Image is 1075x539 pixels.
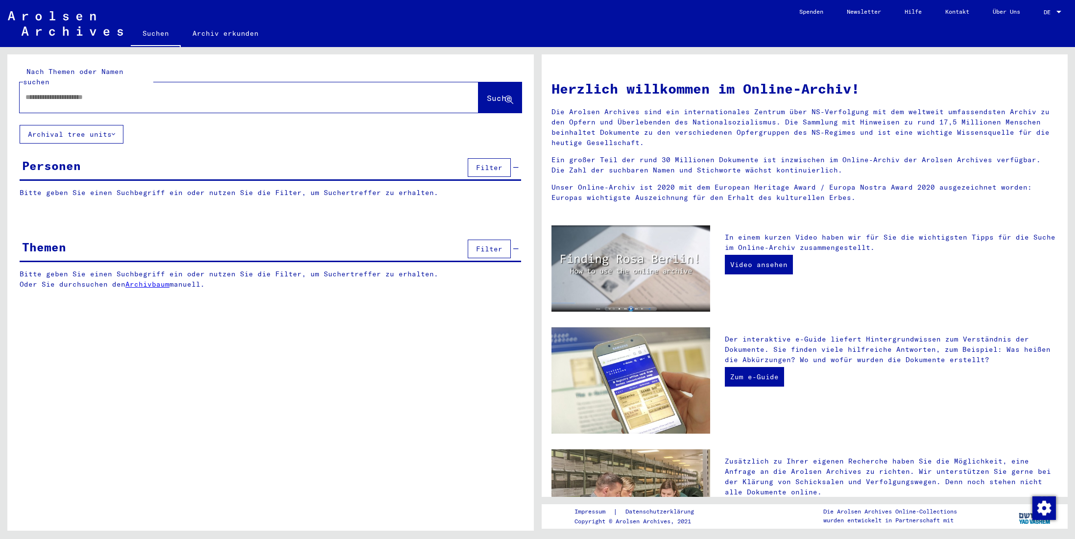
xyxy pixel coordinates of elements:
[8,11,123,36] img: Arolsen_neg.svg
[551,78,1058,99] h1: Herzlich willkommen im Online-Archiv!
[551,155,1058,175] p: Ein großer Teil der rund 30 Millionen Dokumente ist inzwischen im Online-Archiv der Arolsen Archi...
[574,507,613,517] a: Impressum
[725,255,793,274] a: Video ansehen
[468,240,511,258] button: Filter
[487,93,511,103] span: Suche
[574,507,706,517] div: |
[725,367,784,387] a: Zum e-Guide
[20,125,123,144] button: Archival tree units
[1017,504,1053,528] img: yv_logo.png
[131,22,181,47] a: Suchen
[22,157,81,174] div: Personen
[618,507,706,517] a: Datenschutzerklärung
[1044,9,1054,16] span: DE
[823,516,957,525] p: wurden entwickelt in Partnerschaft mit
[476,163,502,172] span: Filter
[574,517,706,526] p: Copyright © Arolsen Archives, 2021
[476,245,502,253] span: Filter
[22,238,66,256] div: Themen
[478,82,522,113] button: Suche
[181,22,270,45] a: Archiv erkunden
[725,334,1058,365] p: Der interaktive e-Guide liefert Hintergrundwissen zum Verständnis der Dokumente. Sie finden viele...
[551,182,1058,203] p: Unser Online-Archiv ist 2020 mit dem European Heritage Award / Europa Nostra Award 2020 ausgezeic...
[20,269,522,290] p: Bitte geben Sie einen Suchbegriff ein oder nutzen Sie die Filter, um Suchertreffer zu erhalten. O...
[20,188,521,198] p: Bitte geben Sie einen Suchbegriff ein oder nutzen Sie die Filter, um Suchertreffer zu erhalten.
[1032,496,1055,519] div: Zustimmung ändern
[551,107,1058,148] p: Die Arolsen Archives sind ein internationales Zentrum über NS-Verfolgung mit dem weltweit umfasse...
[125,280,169,289] a: Archivbaum
[551,327,711,434] img: eguide.jpg
[725,456,1058,497] p: Zusätzlich zu Ihrer eigenen Recherche haben Sie die Möglichkeit, eine Anfrage an die Arolsen Arch...
[551,225,711,312] img: video.jpg
[468,158,511,177] button: Filter
[725,232,1058,253] p: In einem kurzen Video haben wir für Sie die wichtigsten Tipps für die Suche im Online-Archiv zusa...
[1032,496,1056,520] img: Zustimmung ändern
[23,67,123,86] mat-label: Nach Themen oder Namen suchen
[823,507,957,516] p: Die Arolsen Archives Online-Collections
